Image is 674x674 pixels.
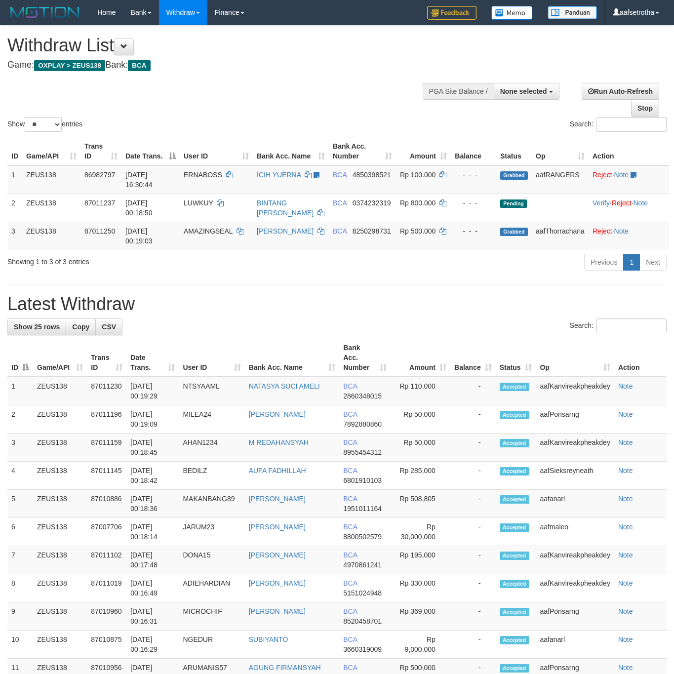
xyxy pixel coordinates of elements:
span: Accepted [500,411,529,419]
td: AHAN1234 [179,434,244,462]
td: ZEUS138 [33,462,87,490]
div: - - - [455,170,492,180]
td: 1 [7,377,33,405]
span: 87011250 [84,227,115,235]
td: Rp 110,000 [391,377,450,405]
a: ICIH YUERNA [257,171,301,179]
td: · [589,222,669,250]
span: Copy 4850398521 to clipboard [353,171,391,179]
td: [DATE] 00:18:14 [126,518,179,546]
td: 87011230 [87,377,126,405]
span: Grabbed [500,228,528,236]
td: 87010960 [87,602,126,631]
span: Accepted [500,383,529,391]
td: aafmaleo [536,518,614,546]
td: 9 [7,602,33,631]
th: Status [496,137,532,165]
td: ZEUS138 [33,490,87,518]
h1: Withdraw List [7,36,439,55]
span: Copy 4970861241 to clipboard [343,561,382,569]
td: Rp 30,000,000 [391,518,450,546]
td: - [450,377,496,405]
a: Reject [593,227,612,235]
a: [PERSON_NAME] [249,523,306,531]
span: BCA [343,382,357,390]
td: ZEUS138 [33,405,87,434]
td: 10 [7,631,33,659]
span: Copy 5151024948 to clipboard [343,589,382,597]
td: Rp 330,000 [391,574,450,602]
span: Copy 6801910103 to clipboard [343,476,382,484]
td: Rp 369,000 [391,602,450,631]
td: - [450,631,496,659]
td: aafKanvireakpheakdey [536,377,614,405]
th: Status: activate to sort column ascending [496,339,536,377]
th: Game/API: activate to sort column ascending [33,339,87,377]
a: AUFA FADHILLAH [249,467,306,475]
a: Note [618,579,633,587]
td: ZEUS138 [33,574,87,602]
td: - [450,518,496,546]
div: PGA Site Balance / [423,83,494,100]
span: Copy [72,323,89,331]
span: 86982797 [84,171,115,179]
td: 87010875 [87,631,126,659]
td: Rp 285,000 [391,462,450,490]
td: ZEUS138 [33,518,87,546]
td: · · [589,194,669,222]
td: 8 [7,574,33,602]
span: Copy 8955454312 to clipboard [343,448,382,456]
a: Note [618,438,633,446]
td: Rp 50,000 [391,434,450,462]
a: Copy [66,318,96,335]
a: Note [618,467,633,475]
span: BCA [343,523,357,531]
td: ZEUS138 [22,165,80,194]
a: Note [618,635,633,643]
span: BCA [343,410,357,418]
span: BCA [333,227,347,235]
span: Accepted [500,552,529,560]
td: 3 [7,222,22,250]
th: Bank Acc. Name: activate to sort column ascending [253,137,329,165]
td: [DATE] 00:18:45 [126,434,179,462]
label: Show entries [7,117,82,132]
a: Show 25 rows [7,318,66,335]
td: ZEUS138 [33,631,87,659]
th: Date Trans.: activate to sort column descending [121,137,180,165]
span: Accepted [500,580,529,588]
a: Stop [631,100,659,117]
td: Rp 195,000 [391,546,450,574]
span: Copy 7892880860 to clipboard [343,420,382,428]
div: - - - [455,226,492,236]
td: [DATE] 00:16:29 [126,631,179,659]
span: Rp 500.000 [400,227,436,235]
th: User ID: activate to sort column ascending [180,137,253,165]
span: BCA [343,467,357,475]
th: Action [614,339,667,377]
th: Bank Acc. Number: activate to sort column ascending [339,339,391,377]
td: 4 [7,462,33,490]
span: Copy 8520458701 to clipboard [343,617,382,625]
a: [PERSON_NAME] [249,607,306,615]
td: 87011102 [87,546,126,574]
img: MOTION_logo.png [7,5,82,20]
td: ZEUS138 [33,546,87,574]
a: Note [618,523,633,531]
th: Trans ID: activate to sort column ascending [87,339,126,377]
img: panduan.png [548,6,597,19]
span: BCA [333,171,347,179]
th: Balance: activate to sort column ascending [450,339,496,377]
span: Pending [500,199,527,208]
span: Copy 0374232319 to clipboard [353,199,391,207]
span: AMAZINGSEAL [184,227,233,235]
a: Note [618,551,633,559]
td: 3 [7,434,33,462]
td: - [450,462,496,490]
span: [DATE] 16:30:44 [125,171,153,189]
td: - [450,602,496,631]
td: Rp 9,000,000 [391,631,450,659]
a: M REDAHANSYAH [249,438,309,446]
span: Accepted [500,495,529,504]
span: Accepted [500,467,529,476]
